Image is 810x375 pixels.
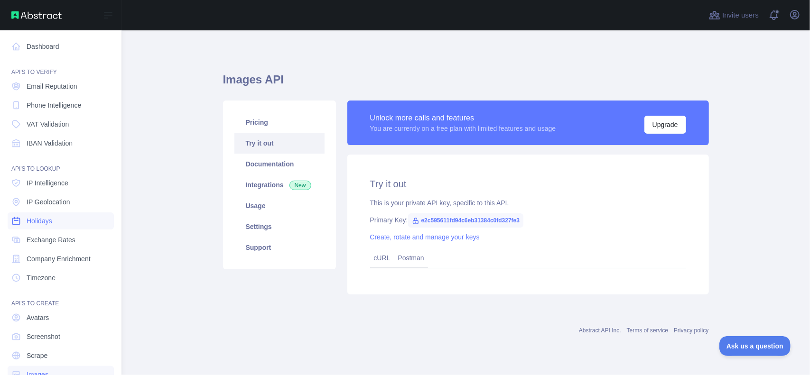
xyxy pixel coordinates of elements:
[8,57,114,76] div: API'S TO VERIFY
[8,212,114,229] a: Holidays
[234,237,325,258] a: Support
[27,138,73,148] span: IBAN Validation
[27,254,91,264] span: Company Enrichment
[27,313,49,322] span: Avatars
[11,11,62,19] img: Abstract API
[8,250,114,267] a: Company Enrichment
[722,10,759,21] span: Invite users
[27,119,69,129] span: VAT Validation
[234,133,325,154] a: Try it out
[27,197,70,207] span: IP Geolocation
[27,332,60,341] span: Screenshot
[27,178,68,188] span: IP Intelligence
[674,327,708,334] a: Privacy policy
[8,231,114,248] a: Exchange Rates
[8,154,114,173] div: API'S TO LOOKUP
[8,78,114,95] a: Email Reputation
[27,216,52,226] span: Holidays
[370,198,686,208] div: This is your private API key, specific to this API.
[394,250,428,265] a: Postman
[370,177,686,191] h2: Try it out
[627,327,668,334] a: Terms of service
[27,273,56,283] span: Timezone
[370,124,556,133] div: You are currently on a free plan with limited features and usage
[234,216,325,237] a: Settings
[27,235,75,245] span: Exchange Rates
[374,254,391,262] a: cURL
[719,336,791,356] iframe: Toggle Customer Support
[223,72,709,95] h1: Images API
[234,195,325,216] a: Usage
[579,327,621,334] a: Abstract API Inc.
[8,288,114,307] div: API'S TO CREATE
[370,233,480,241] a: Create, rotate and manage your keys
[27,82,77,91] span: Email Reputation
[234,112,325,133] a: Pricing
[289,181,311,190] span: New
[8,193,114,210] a: IP Geolocation
[8,309,114,326] a: Avatars
[8,347,114,364] a: Scrape
[8,328,114,345] a: Screenshot
[644,116,686,134] button: Upgrade
[408,213,524,228] span: e2c595611fd94c6eb31384c0fd327fe3
[8,116,114,133] a: VAT Validation
[27,351,47,360] span: Scrape
[707,8,761,23] button: Invite users
[8,174,114,192] a: IP Intelligence
[370,215,686,225] div: Primary Key:
[234,154,325,174] a: Documentation
[8,97,114,114] a: Phone Intelligence
[370,112,556,124] div: Unlock more calls and features
[27,101,81,110] span: Phone Intelligence
[8,135,114,152] a: IBAN Validation
[8,269,114,286] a: Timezone
[8,38,114,55] a: Dashboard
[234,174,325,195] a: Integrations New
